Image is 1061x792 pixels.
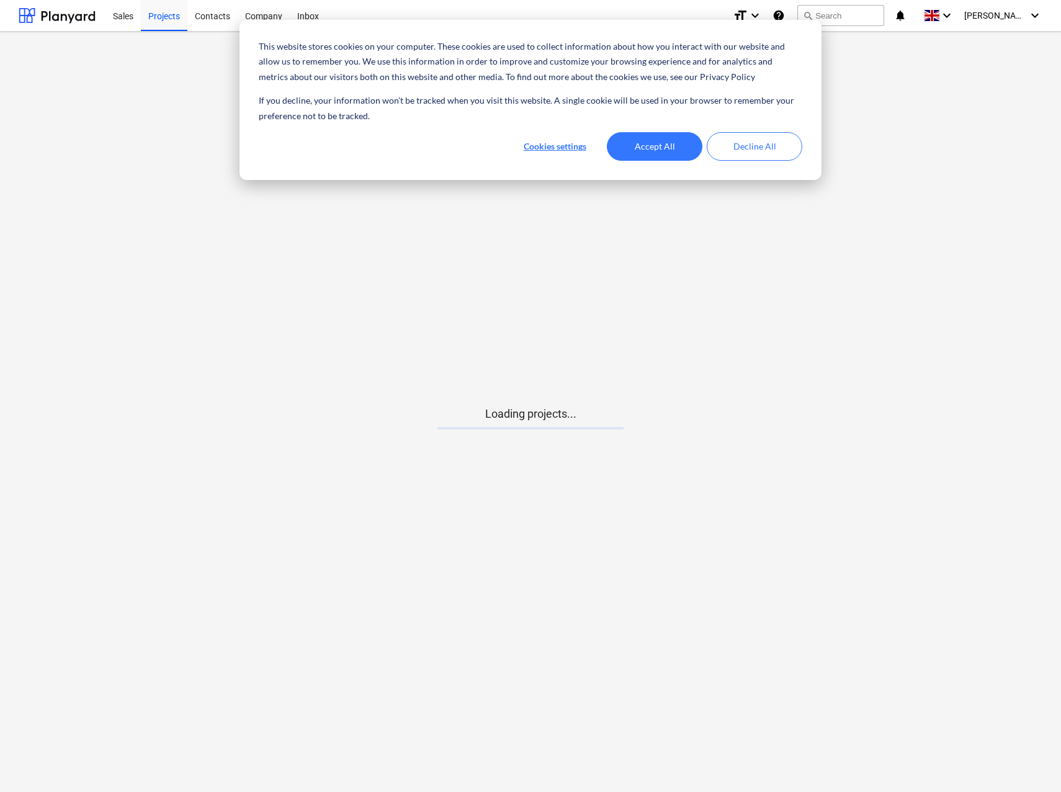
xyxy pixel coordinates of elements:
[748,8,763,23] i: keyboard_arrow_down
[803,11,813,20] span: search
[240,20,821,180] div: Cookie banner
[797,5,884,26] button: Search
[707,132,802,161] button: Decline All
[507,132,602,161] button: Cookies settings
[964,11,1026,20] span: [PERSON_NAME]
[259,93,802,124] p: If you decline, your information won’t be tracked when you visit this website. A single cookie wi...
[894,8,907,23] i: notifications
[733,8,748,23] i: format_size
[939,8,954,23] i: keyboard_arrow_down
[1027,8,1042,23] i: keyboard_arrow_down
[437,407,624,421] p: Loading projects...
[772,8,785,23] i: Knowledge base
[607,132,702,161] button: Accept All
[259,39,802,85] p: This website stores cookies on your computer. These cookies are used to collect information about...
